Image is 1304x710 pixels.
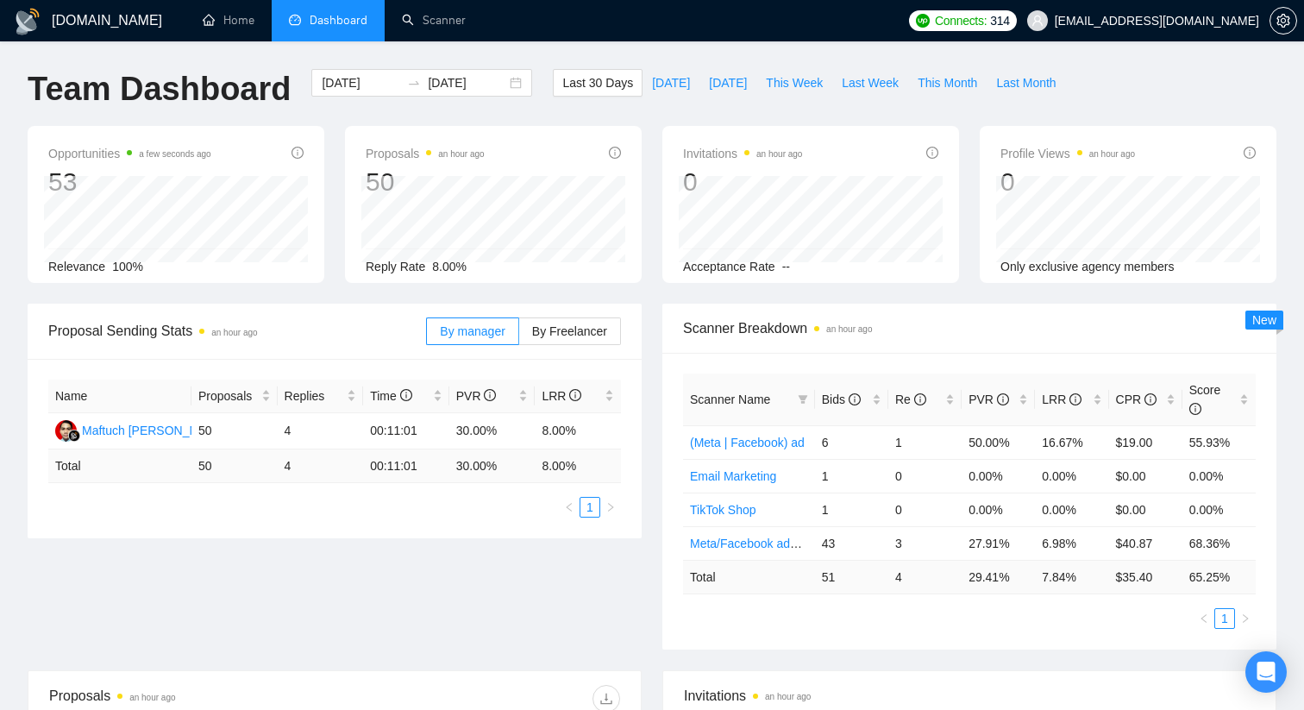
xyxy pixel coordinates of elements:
[826,324,872,334] time: an hour ago
[1035,459,1108,493] td: 0.00%
[683,166,802,198] div: 0
[535,449,621,483] td: 8.00 %
[756,149,802,159] time: an hour ago
[815,560,888,594] td: 51
[1215,609,1234,628] a: 1
[842,73,899,92] span: Last Week
[407,76,421,90] span: to
[1194,608,1214,629] button: left
[849,393,861,405] span: info-circle
[1109,459,1182,493] td: $0.00
[888,526,962,560] td: 3
[559,497,580,518] li: Previous Page
[564,502,574,512] span: left
[914,393,926,405] span: info-circle
[203,13,254,28] a: homeHome
[407,76,421,90] span: swap-right
[1270,14,1296,28] span: setting
[569,389,581,401] span: info-circle
[1042,393,1081,406] span: LRR
[888,459,962,493] td: 0
[888,560,962,594] td: 4
[440,324,505,338] span: By manager
[908,69,987,97] button: This Month
[756,69,832,97] button: This Week
[815,425,888,459] td: 6
[370,389,411,403] span: Time
[690,537,884,550] a: Meta/Facebook ads - Ecom Broader
[428,73,506,92] input: End date
[432,260,467,273] span: 8.00%
[289,14,301,26] span: dashboard
[48,143,211,164] span: Opportunities
[278,380,364,413] th: Replies
[683,317,1256,339] span: Scanner Breakdown
[198,386,258,405] span: Proposals
[129,693,175,702] time: an hour ago
[211,328,257,337] time: an hour ago
[962,493,1035,526] td: 0.00%
[1035,526,1108,560] td: 6.98%
[926,147,938,159] span: info-circle
[112,260,143,273] span: 100%
[438,149,484,159] time: an hour ago
[449,449,536,483] td: 30.00 %
[1270,7,1297,35] button: setting
[1252,313,1276,327] span: New
[600,497,621,518] li: Next Page
[310,13,367,28] span: Dashboard
[766,73,823,92] span: This Week
[68,430,80,442] img: gigradar-bm.png
[1189,383,1221,416] span: Score
[690,469,776,483] a: Email Marketing
[400,389,412,401] span: info-circle
[1182,493,1256,526] td: 0.00%
[683,143,802,164] span: Invitations
[684,685,1255,707] span: Invitations
[1189,403,1201,415] span: info-circle
[285,386,344,405] span: Replies
[1182,459,1256,493] td: 0.00%
[278,449,364,483] td: 4
[1035,493,1108,526] td: 0.00%
[363,413,449,449] td: 00:11:01
[690,503,756,517] a: TikTok Shop
[82,421,228,440] div: Maftuch [PERSON_NAME]
[363,449,449,483] td: 00:11:01
[292,147,304,159] span: info-circle
[553,69,643,97] button: Last 30 Days
[987,69,1065,97] button: Last Month
[48,166,211,198] div: 53
[1035,560,1108,594] td: 7.84 %
[1000,166,1135,198] div: 0
[532,324,607,338] span: By Freelancer
[918,73,977,92] span: This Month
[366,260,425,273] span: Reply Rate
[1194,608,1214,629] li: Previous Page
[969,393,1009,406] span: PVR
[402,13,466,28] a: searchScanner
[690,393,770,406] span: Scanner Name
[652,73,690,92] span: [DATE]
[191,413,278,449] td: 50
[28,69,291,110] h1: Team Dashboard
[699,69,756,97] button: [DATE]
[822,393,861,406] span: Bids
[782,260,790,273] span: --
[798,394,808,405] span: filter
[1270,14,1297,28] a: setting
[1109,526,1182,560] td: $40.87
[794,386,812,412] span: filter
[916,14,930,28] img: upwork-logo.png
[580,497,600,518] li: 1
[366,166,485,198] div: 50
[683,560,815,594] td: Total
[1182,425,1256,459] td: 55.93%
[1235,608,1256,629] li: Next Page
[559,497,580,518] button: left
[1240,613,1251,624] span: right
[593,692,619,706] span: download
[962,560,1035,594] td: 29.41 %
[48,320,426,342] span: Proposal Sending Stats
[1116,393,1157,406] span: CPR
